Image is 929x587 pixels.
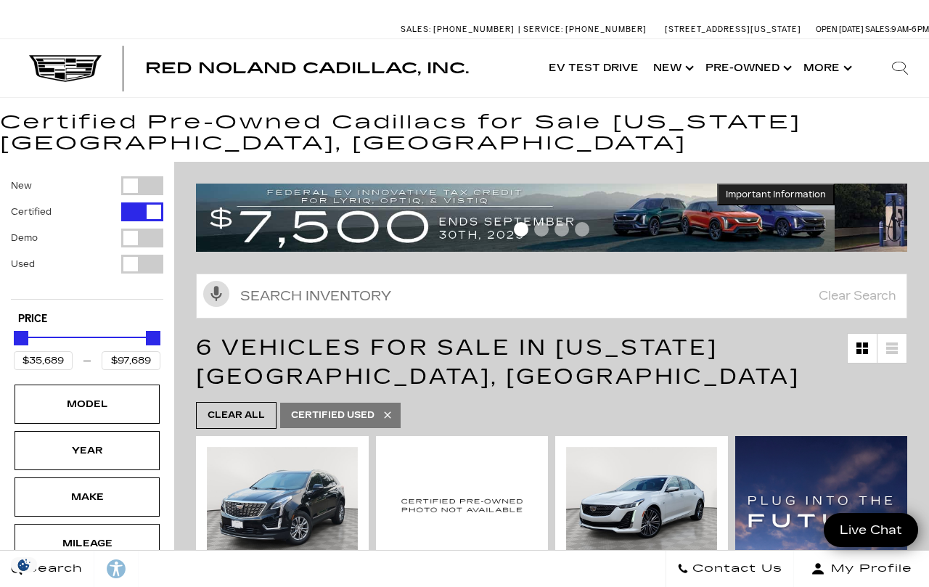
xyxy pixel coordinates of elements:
[865,25,891,34] span: Sales:
[14,326,160,370] div: Price
[146,331,160,345] div: Maximum Price
[825,559,912,579] span: My Profile
[518,25,650,33] a: Service: [PHONE_NUMBER]
[726,189,826,200] span: Important Information
[51,535,123,551] div: Mileage
[7,557,41,572] section: Click to Open Cookie Consent Modal
[665,25,801,34] a: [STREET_ADDRESS][US_STATE]
[102,351,160,370] input: Maximum
[145,61,469,75] a: Red Noland Cadillac, Inc.
[15,524,160,563] div: MileageMileage
[14,331,28,345] div: Minimum Price
[208,406,265,424] span: Clear All
[11,205,52,219] label: Certified
[203,281,229,307] svg: Click to toggle on voice search
[196,334,800,390] span: 6 Vehicles for Sale in [US_STATE][GEOGRAPHIC_DATA], [GEOGRAPHIC_DATA]
[11,231,38,245] label: Demo
[575,222,589,237] span: Go to slide 4
[291,406,375,424] span: Certified Used
[207,447,358,560] img: 2022 Cadillac XT5 Premium Luxury
[401,25,431,34] span: Sales:
[145,59,469,77] span: Red Noland Cadillac, Inc.
[796,39,856,97] button: More
[816,25,864,34] span: Open [DATE]
[11,176,163,299] div: Filter by Vehicle Type
[832,522,909,538] span: Live Chat
[196,274,907,319] input: Search Inventory
[22,559,83,579] span: Search
[433,25,515,34] span: [PHONE_NUMBER]
[541,39,646,97] a: EV Test Drive
[51,443,123,459] div: Year
[7,557,41,572] img: Opt-Out Icon
[698,39,796,97] a: Pre-Owned
[51,396,123,412] div: Model
[29,55,102,83] img: Cadillac Dark Logo with Cadillac White Text
[514,222,528,237] span: Go to slide 1
[15,385,160,424] div: ModelModel
[666,551,794,587] a: Contact Us
[554,222,569,237] span: Go to slide 3
[891,25,929,34] span: 9 AM-6 PM
[196,184,835,252] img: vrp-tax-ending-august-version
[401,25,518,33] a: Sales: [PHONE_NUMBER]
[14,351,73,370] input: Minimum
[15,431,160,470] div: YearYear
[534,222,549,237] span: Go to slide 2
[11,178,32,193] label: New
[646,39,698,97] a: New
[51,489,123,505] div: Make
[565,25,647,34] span: [PHONE_NUMBER]
[11,257,35,271] label: Used
[689,559,782,579] span: Contact Us
[18,313,156,326] h5: Price
[523,25,563,34] span: Service:
[566,447,717,560] img: 2024 Cadillac CT5 Premium Luxury
[15,477,160,517] div: MakeMake
[824,513,918,547] a: Live Chat
[717,184,835,205] button: Important Information
[794,551,929,587] button: Open user profile menu
[387,447,538,563] img: 2022 Cadillac XT4 Sport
